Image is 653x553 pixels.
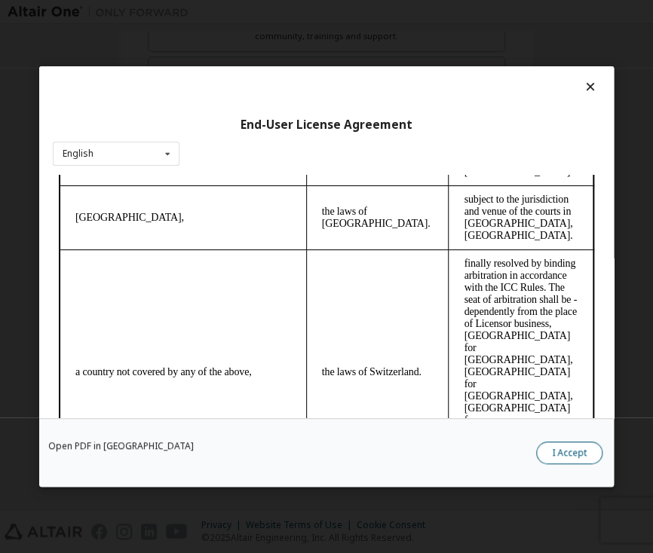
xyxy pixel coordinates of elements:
td: the laws of [GEOGRAPHIC_DATA]. [253,11,396,75]
div: End-User License Agreement [53,118,600,133]
td: a country not covered by any of the above, [7,75,253,320]
td: [GEOGRAPHIC_DATA], [7,11,253,75]
td: finally resolved by binding arbitration in accordance with the ICC Rules. The seat of arbitration... [396,75,541,320]
td: the laws of Switzerland. [253,75,396,320]
div: English [63,149,94,158]
button: I Accept [536,441,602,464]
td: subject to the jurisdiction and venue of the courts in [GEOGRAPHIC_DATA], [GEOGRAPHIC_DATA]. [396,11,541,75]
a: Open PDF in [GEOGRAPHIC_DATA] [48,441,194,451]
